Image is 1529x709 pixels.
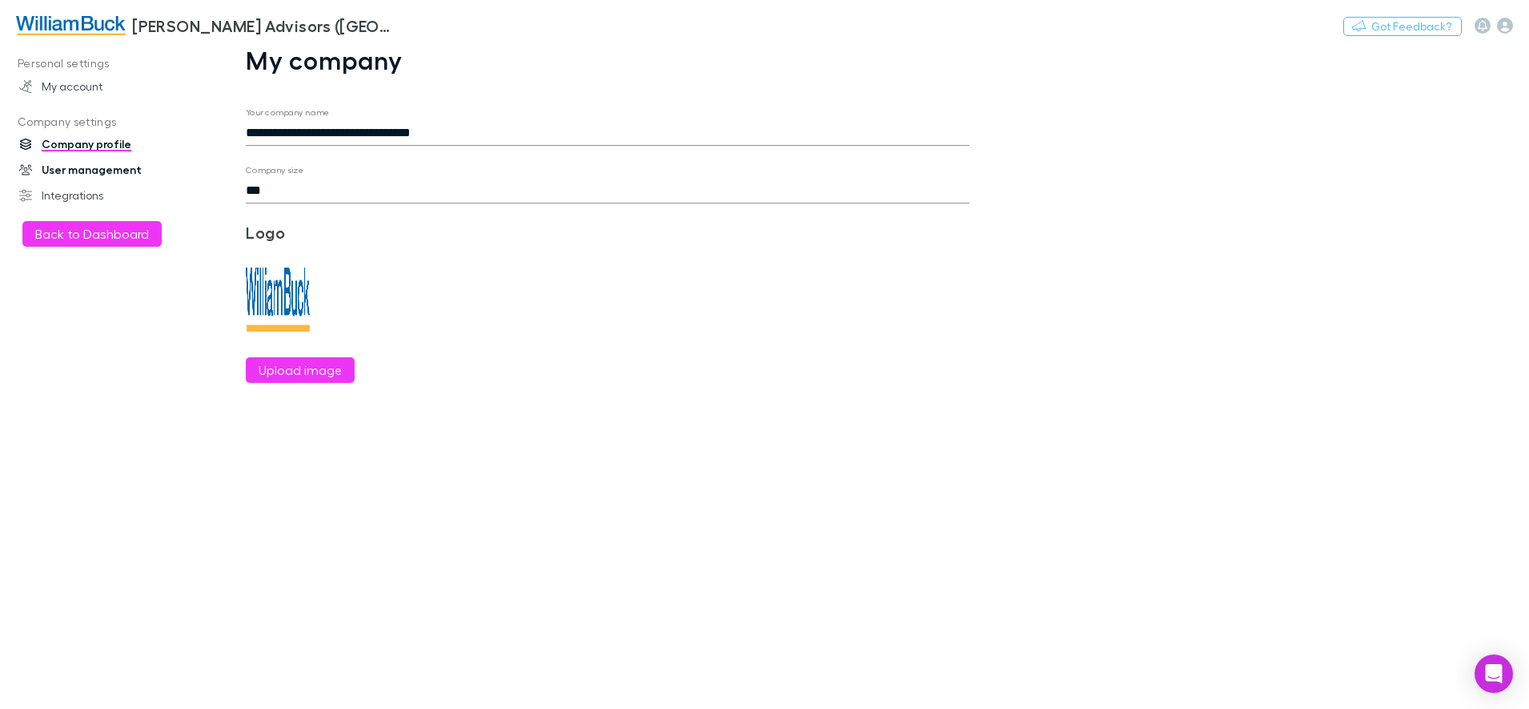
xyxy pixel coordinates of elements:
label: Your company name [246,107,330,119]
p: Personal settings [3,54,219,74]
label: Upload image [259,361,342,380]
button: Back to Dashboard [22,221,162,247]
h3: Logo [246,223,487,242]
img: Preview [246,268,310,332]
button: Got Feedback? [1343,17,1462,36]
a: Integrations [3,183,219,208]
a: Company profile [3,131,219,157]
h3: [PERSON_NAME] Advisors ([GEOGRAPHIC_DATA]) Pty Ltd [132,16,397,35]
a: My account [3,74,219,99]
img: William Buck Advisors (WA) Pty Ltd's Logo [16,16,126,35]
h1: My company [246,45,969,75]
label: Company size [246,164,304,176]
p: Company settings [3,112,219,132]
button: Upload image [246,357,355,383]
div: Open Intercom Messenger [1475,655,1513,693]
a: [PERSON_NAME] Advisors ([GEOGRAPHIC_DATA]) Pty Ltd [6,6,407,45]
a: User management [3,157,219,183]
